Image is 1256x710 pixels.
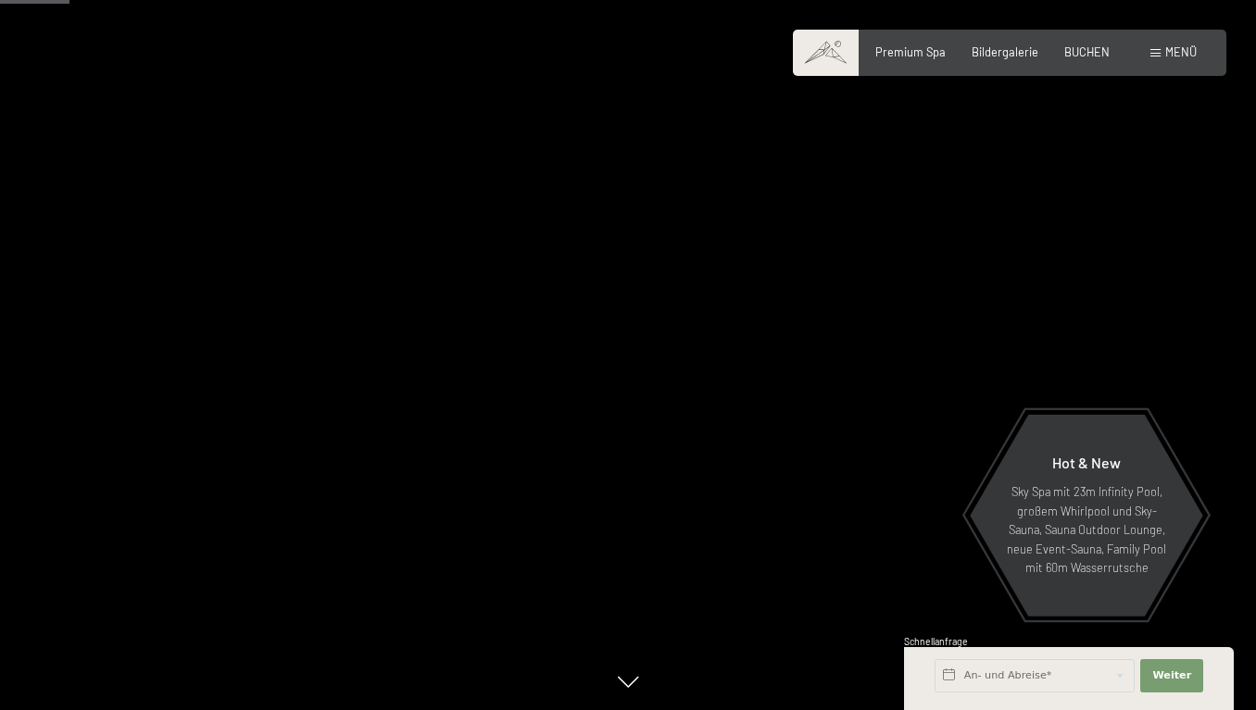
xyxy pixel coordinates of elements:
span: Menü [1165,44,1197,59]
span: Hot & New [1052,454,1121,471]
a: Hot & New Sky Spa mit 23m Infinity Pool, großem Whirlpool und Sky-Sauna, Sauna Outdoor Lounge, ne... [969,414,1204,617]
a: BUCHEN [1064,44,1110,59]
button: Weiter [1140,659,1203,692]
p: Sky Spa mit 23m Infinity Pool, großem Whirlpool und Sky-Sauna, Sauna Outdoor Lounge, neue Event-S... [1006,482,1167,577]
span: Weiter [1152,668,1191,683]
span: Schnellanfrage [904,636,968,647]
a: Premium Spa [875,44,946,59]
a: Bildergalerie [972,44,1038,59]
